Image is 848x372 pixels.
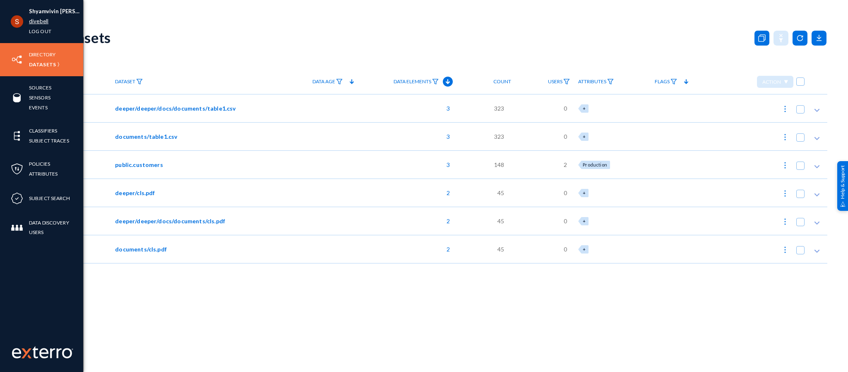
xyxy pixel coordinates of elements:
a: Log out [29,27,51,36]
a: Flags [651,75,681,89]
img: icon-more.svg [781,161,789,169]
a: Datasets [29,60,56,69]
img: icon-inventory.svg [11,53,23,66]
a: divebell [29,17,48,26]
img: help_support.svg [840,201,846,207]
span: 0 [564,245,567,254]
a: Dataset [111,75,147,89]
img: ACg8ocLCHWB70YVmYJSZIkanuWRMiAOKj9BOxslbKTvretzi-06qRA=s96-c [11,15,23,28]
img: icon-more.svg [781,246,789,254]
img: exterro-work-mark.svg [12,346,73,358]
a: Policies [29,159,50,169]
span: + [583,218,586,224]
img: icon-more.svg [781,105,789,113]
span: 2 [442,188,450,197]
a: Data Age [308,75,347,89]
span: 2 [442,217,450,225]
span: deeper/deeper/docs/documents/cls.pdf [115,217,225,225]
img: icon-filter.svg [136,79,143,85]
a: Subject Search [29,193,70,203]
img: icon-compliance.svg [11,192,23,205]
a: Directory [29,50,55,59]
span: Count [493,79,511,85]
span: 0 [564,104,567,113]
span: 3 [442,104,450,113]
a: Classifiers [29,126,57,135]
span: 2 [442,245,450,254]
a: Users [544,75,574,89]
span: Attributes [578,79,606,85]
img: icon-filter.svg [670,79,677,85]
img: icon-filter.svg [336,79,343,85]
span: deeper/deeper/docs/documents/table1.csv [115,104,235,113]
span: 3 [442,132,450,141]
span: 323 [494,132,504,141]
span: Users [548,79,562,85]
a: Sensors [29,93,50,102]
span: Data Elements [394,79,431,85]
img: exterro-logo.svg [22,348,31,358]
span: Flags [655,79,670,85]
a: Attributes [29,169,58,179]
img: icon-more.svg [781,133,789,141]
span: 3 [442,160,450,169]
span: 2 [564,160,567,169]
span: Data Age [312,79,335,85]
a: Events [29,103,48,112]
div: Help & Support [837,161,848,211]
span: Dataset [115,79,135,85]
span: + [583,246,586,252]
a: Data Elements [389,75,443,89]
img: icon-more.svg [781,189,789,198]
span: public.customers [115,160,163,169]
span: + [583,134,586,139]
span: 45 [497,217,504,225]
span: documents/table1.csv [115,132,177,141]
a: Attributes [574,75,618,89]
img: icon-filter.svg [607,79,614,85]
img: icon-members.svg [11,222,23,234]
span: documents/cls.pdf [115,245,167,254]
span: 45 [497,245,504,254]
img: icon-policies.svg [11,163,23,175]
span: 323 [494,104,504,113]
img: icon-filter.svg [432,79,439,85]
a: Subject Traces [29,136,69,145]
a: Sources [29,83,51,92]
span: + [583,190,586,196]
img: icon-more.svg [781,217,789,226]
img: icon-filter.svg [563,79,570,85]
span: 0 [564,188,567,197]
a: Data Discovery Users [29,218,83,237]
span: 148 [494,160,504,169]
span: + [583,106,586,111]
img: icon-elements.svg [11,130,23,142]
img: icon-sources.svg [11,92,23,104]
span: 0 [564,132,567,141]
span: 0 [564,217,567,225]
span: deeper/cls.pdf [115,188,155,197]
span: Production [583,162,607,167]
li: Shyamvivin [PERSON_NAME] [PERSON_NAME] [29,7,83,17]
span: 45 [497,188,504,197]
